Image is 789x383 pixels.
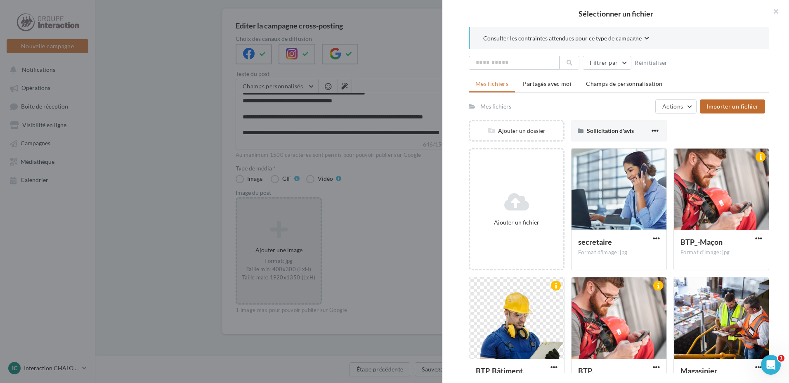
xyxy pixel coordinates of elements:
button: Filtrer par [583,56,631,70]
span: BTP_-Maçon [680,237,723,246]
span: Magasinier [680,366,717,375]
iframe: Intercom live chat [761,355,781,375]
div: Ajouter un fichier [473,218,560,227]
h2: Sélectionner un fichier [456,10,776,17]
span: Importer un fichier [706,103,758,110]
button: Actions [655,99,697,113]
span: 1 [778,355,784,362]
span: secretaire [578,237,612,246]
div: Format d'image: jpg [680,249,762,256]
div: Ajouter un dossier [470,127,563,135]
button: Importer un fichier [700,99,765,113]
span: Actions [662,103,683,110]
span: Sollicitation d'avis [587,127,634,134]
span: Champs de personnalisation [586,80,662,87]
span: Mes fichiers [475,80,508,87]
span: Partagés avec moi [523,80,572,87]
button: Consulter les contraintes attendues pour ce type de campagne [483,34,649,44]
div: Mes fichiers [480,102,511,111]
span: Consulter les contraintes attendues pour ce type de campagne [483,34,642,43]
button: Réinitialiser [631,58,671,68]
div: Format d'image: jpg [578,249,660,256]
